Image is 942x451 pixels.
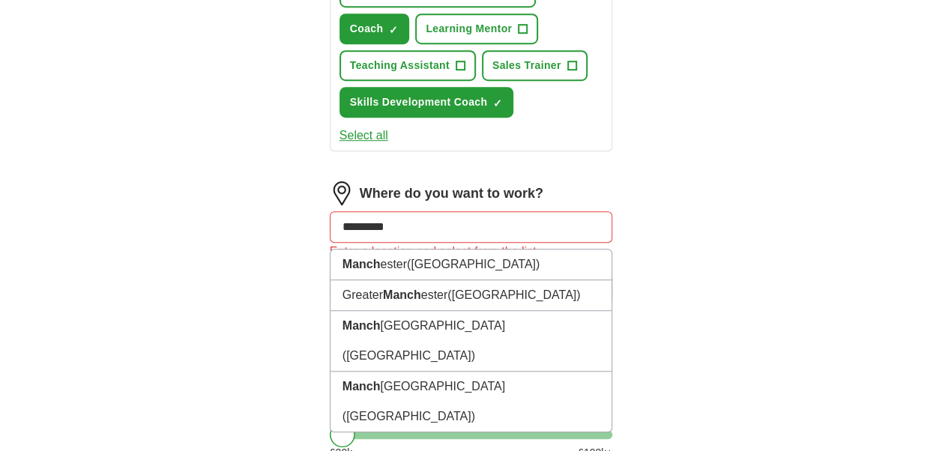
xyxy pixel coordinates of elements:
[415,13,538,44] button: Learning Mentor
[330,280,612,311] li: Greater ester
[350,94,487,110] span: Skills Development Coach
[360,184,543,204] label: Where do you want to work?
[330,249,612,280] li: ester
[339,127,388,145] button: Select all
[492,58,561,73] span: Sales Trainer
[339,50,476,81] button: Teaching Assistant
[383,288,421,301] strong: Manch
[350,21,384,37] span: Coach
[407,258,540,270] span: ([GEOGRAPHIC_DATA])
[493,97,502,109] span: ✓
[330,243,613,261] div: Enter a location and select from the list
[447,288,580,301] span: ([GEOGRAPHIC_DATA])
[389,24,398,36] span: ✓
[482,50,588,81] button: Sales Trainer
[339,13,410,44] button: Coach✓
[330,181,354,205] img: location.png
[350,58,450,73] span: Teaching Assistant
[426,21,512,37] span: Learning Mentor
[342,349,475,362] span: ([GEOGRAPHIC_DATA])
[342,258,381,270] strong: Manch
[339,87,513,118] button: Skills Development Coach✓
[342,319,381,332] strong: Manch
[342,380,381,393] strong: Manch
[342,410,475,423] span: ([GEOGRAPHIC_DATA])
[330,372,612,432] li: [GEOGRAPHIC_DATA]
[330,311,612,372] li: [GEOGRAPHIC_DATA]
